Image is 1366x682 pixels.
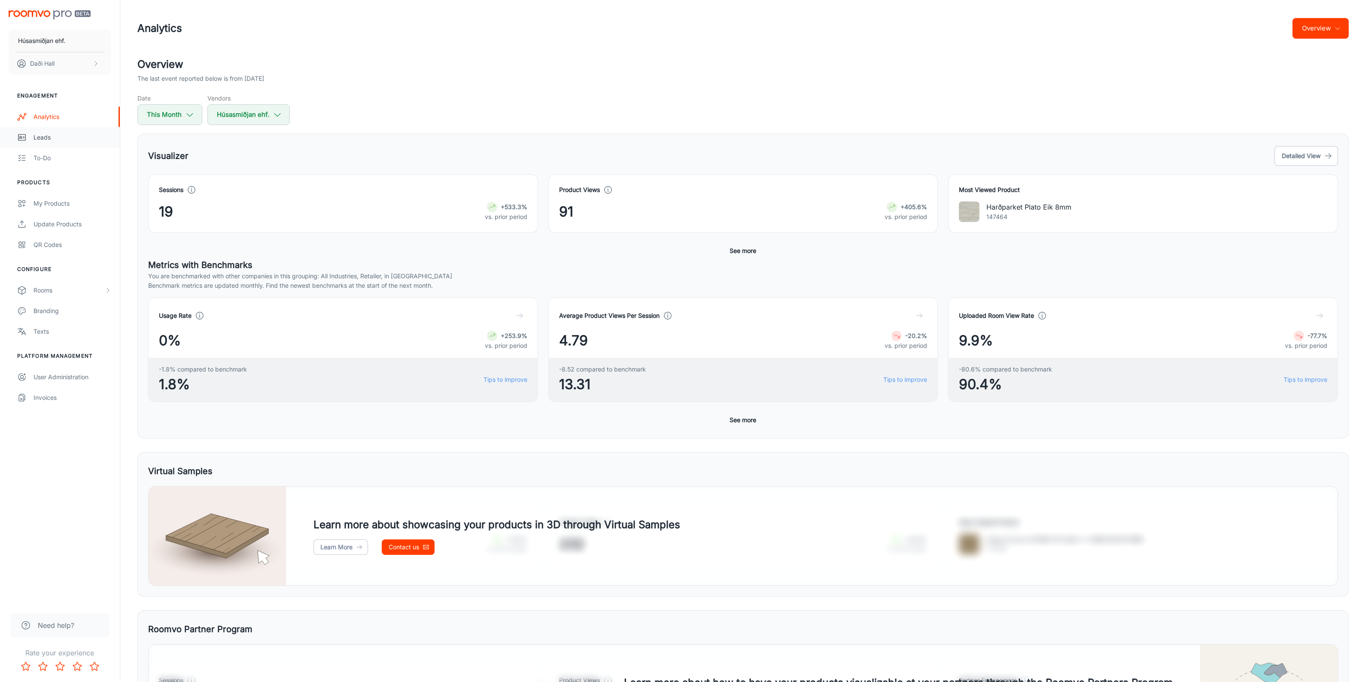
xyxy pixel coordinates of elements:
button: See more [727,243,760,259]
div: Update Products [33,219,111,229]
button: Húsasmiðjan ehf. [207,104,290,125]
a: Tips to improve [883,375,927,384]
h4: Average Product Views Per Session [559,311,660,320]
p: Benchmark metrics are updated monthly. Find the newest benchmarks at the start of the next month. [148,281,1338,290]
a: Tips to improve [1284,375,1327,384]
span: 19 [159,201,173,222]
button: Daði Hall [9,52,111,75]
div: Branding [33,306,111,316]
strong: +405.6% [901,203,927,210]
strong: +253.9% [501,332,527,339]
h4: Usage Rate [159,311,192,320]
div: QR Codes [33,240,111,250]
p: Rate your experience [7,648,113,658]
div: Leads [33,133,111,142]
button: Rate 4 star [69,658,86,675]
h4: Uploaded Room View Rate [959,311,1034,320]
div: Analytics [33,112,111,122]
span: 9.9% [959,330,993,351]
span: -1.8% compared to benchmark [159,365,247,374]
a: Learn More [313,539,368,555]
div: Rooms [33,286,104,295]
p: Harðparket Plato Eik 8mm [986,202,1071,212]
div: My Products [33,199,111,208]
h4: Sessions [159,185,183,195]
span: 91 [559,201,573,222]
div: User Administration [33,372,111,382]
div: To-do [33,153,111,163]
p: Daði Hall [30,59,55,68]
h4: Most Viewed Product [959,185,1327,195]
p: Húsasmiðjan ehf. [18,36,65,46]
button: Overview [1293,18,1349,39]
h1: Analytics [137,21,182,36]
span: -80.6% compared to benchmark [959,365,1052,374]
button: Húsasmiðjan ehf. [9,30,111,52]
span: -8.52 compared to benchmark [559,365,646,374]
button: Detailed View [1275,146,1338,166]
p: vs. prior period [885,212,927,222]
h4: Product Views [559,185,600,195]
p: The last event reported below is from [DATE] [137,74,264,83]
button: See more [727,412,760,428]
img: Harðparket Plato Eik 8mm [959,201,980,222]
button: Rate 5 star [86,658,103,675]
span: Need help? [38,620,74,630]
p: 147464 [986,212,1071,222]
button: This Month [137,104,202,125]
button: Rate 3 star [52,658,69,675]
span: 4.79 [559,330,588,351]
div: Invoices [33,393,111,402]
p: vs. prior period [1285,341,1327,350]
span: 0% [159,330,181,351]
h5: Roomvo Partner Program [148,623,253,636]
h5: Virtual Samples [148,465,213,478]
strong: -77.7% [1308,332,1327,339]
p: vs. prior period [885,341,927,350]
h5: Metrics with Benchmarks [148,259,1338,271]
img: Roomvo PRO Beta [9,10,91,19]
span: 90.4% [959,374,1052,395]
strong: -20.2% [905,332,927,339]
div: Texts [33,327,111,336]
a: Contact us [382,539,435,555]
button: Rate 2 star [34,658,52,675]
h5: Vendors [207,94,290,103]
p: You are benchmarked with other companies in this grouping: All Industries, Retailer, in [GEOGRAPH... [148,271,1338,281]
strong: +533.3% [501,203,527,210]
h2: Overview [137,57,1349,72]
h5: Date [137,94,202,103]
p: vs. prior period [485,212,527,222]
h5: Visualizer [148,149,189,162]
button: Rate 1 star [17,658,34,675]
a: Tips to improve [484,375,527,384]
p: vs. prior period [485,341,527,350]
h4: Learn more about showcasing your products in 3D through Virtual Samples [313,517,680,533]
span: 13.31 [559,374,646,395]
span: 1.8% [159,374,247,395]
